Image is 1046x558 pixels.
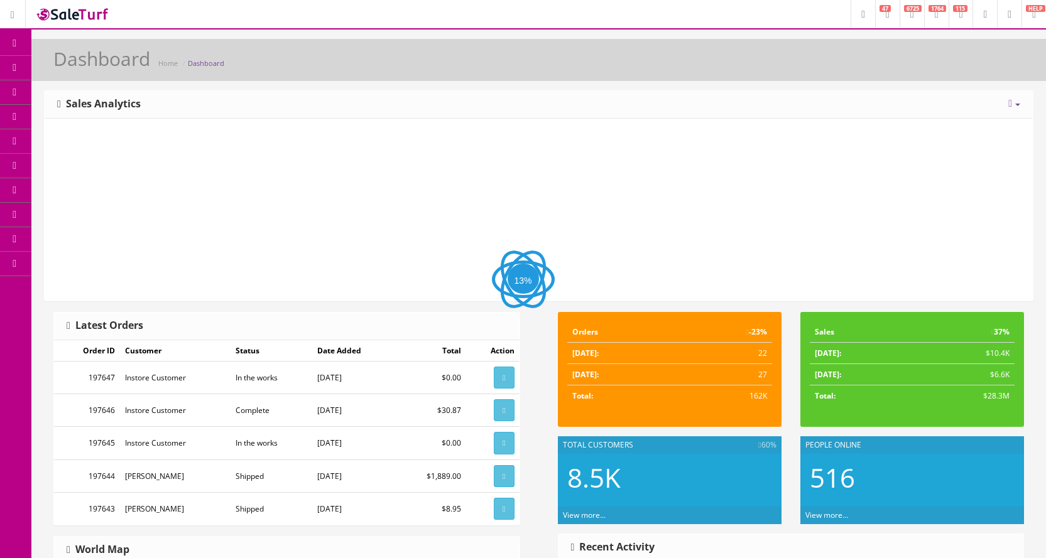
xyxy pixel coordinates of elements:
strong: [DATE]: [815,369,841,380]
td: Complete [231,394,312,427]
td: 197645 [54,427,120,459]
td: Total [396,340,466,362]
td: [DATE] [312,394,396,427]
h2: 8.5K [567,463,772,492]
span: 1764 [929,5,946,12]
td: Customer [120,340,231,362]
span: 115 [953,5,967,12]
td: $30.87 [396,394,466,427]
td: [DATE] [312,492,396,525]
td: [DATE] [312,459,396,492]
strong: Total: [572,390,593,401]
strong: [DATE]: [572,348,599,358]
td: $1,889.00 [396,459,466,492]
td: $28.3M [912,385,1015,407]
td: Date Added [312,340,396,362]
td: Instore Customer [120,362,231,394]
td: Sales [810,321,912,343]
span: HELP [1026,5,1045,12]
td: Instore Customer [120,427,231,459]
td: Instore Customer [120,394,231,427]
td: 22 [678,343,772,364]
td: 27 [678,364,772,385]
img: SaleTurf [35,6,111,23]
td: $6.6K [912,364,1015,385]
a: View more... [805,510,848,520]
a: Home [158,58,178,68]
h3: Latest Orders [67,320,143,331]
td: [PERSON_NAME] [120,492,231,525]
td: Status [231,340,312,362]
strong: Total: [815,390,836,401]
strong: [DATE]: [815,348,841,358]
td: [DATE] [312,362,396,394]
h2: 516 [810,463,1015,492]
span: 47 [880,5,891,12]
td: $0.00 [396,362,466,394]
span: 60% [758,439,776,451]
h3: World Map [67,544,129,555]
td: 162K [678,385,772,407]
a: View more... [563,510,606,520]
td: In the works [231,427,312,459]
td: $10.4K [912,343,1015,364]
div: Total Customers [558,436,782,454]
td: Shipped [231,459,312,492]
h1: Dashboard [53,48,150,69]
td: -23% [678,321,772,343]
h3: Recent Activity [571,542,655,553]
div: People Online [800,436,1024,454]
td: 197647 [54,362,120,394]
td: 197646 [54,394,120,427]
td: Shipped [231,492,312,525]
td: In the works [231,362,312,394]
h3: Sales Analytics [57,99,141,110]
span: 6725 [904,5,922,12]
td: 197643 [54,492,120,525]
td: Order ID [54,340,120,362]
td: Orders [567,321,678,343]
td: $0.00 [396,427,466,459]
td: [DATE] [312,427,396,459]
td: Action [466,340,519,362]
td: [PERSON_NAME] [120,459,231,492]
strong: [DATE]: [572,369,599,380]
a: Dashboard [188,58,224,68]
td: 197644 [54,459,120,492]
td: 37% [912,321,1015,343]
td: $8.95 [396,492,466,525]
